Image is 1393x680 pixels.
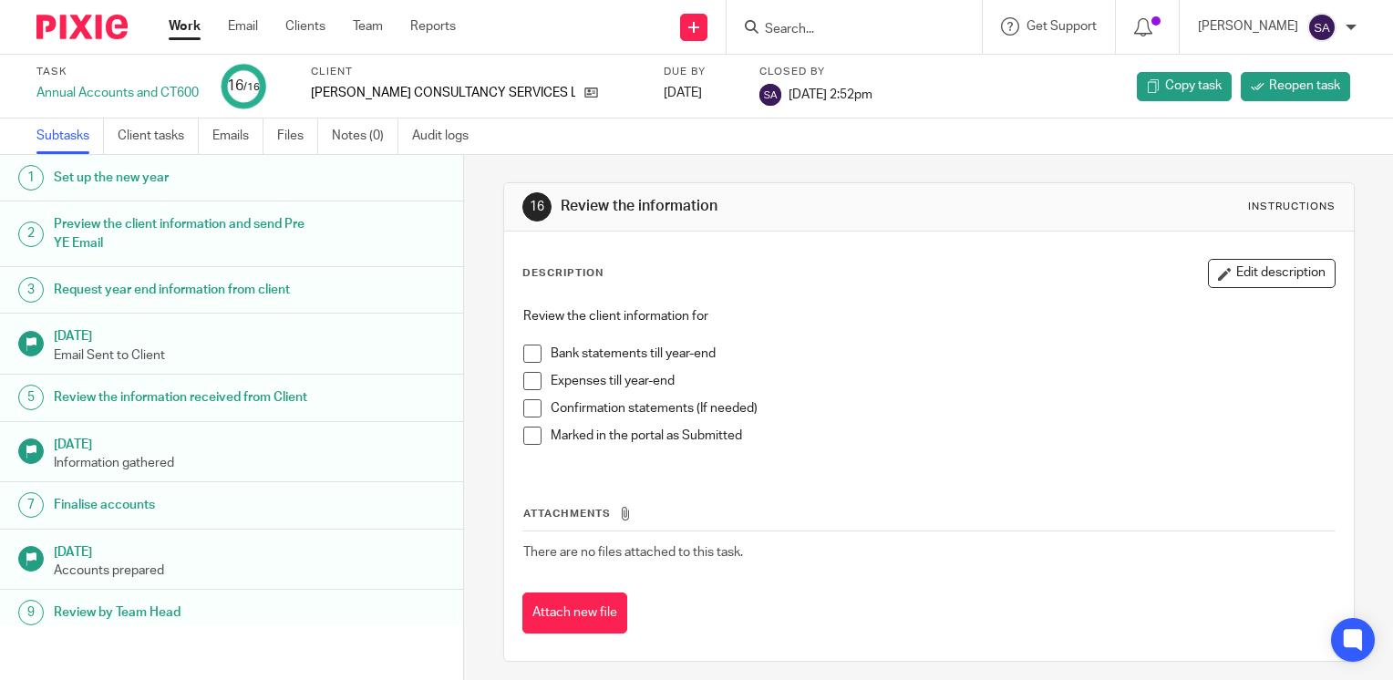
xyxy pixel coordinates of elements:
p: Bank statements till year-end [551,345,1335,363]
a: Reports [410,17,456,36]
a: Reopen task [1241,72,1350,101]
h1: [DATE] [54,431,446,454]
h1: Set up the new year [54,164,315,191]
h1: Finalise accounts [54,491,315,519]
div: 9 [18,600,44,625]
div: [DATE] [664,84,737,102]
p: Information gathered [54,454,446,472]
span: Reopen task [1269,77,1340,95]
h1: Review the information received from Client [54,384,315,411]
p: Review the client information for [523,307,1335,325]
a: Subtasks [36,118,104,154]
div: 16 [227,76,260,97]
h1: [DATE] [54,539,446,562]
div: 5 [18,385,44,410]
span: Get Support [1027,20,1097,33]
img: Pixie [36,15,128,39]
p: Marked in the portal as Submitted [551,427,1335,445]
div: 1 [18,165,44,191]
a: Copy task [1137,72,1232,101]
label: Closed by [759,65,872,79]
p: Accounts prepared [54,562,446,580]
div: 2 [18,222,44,247]
p: [PERSON_NAME] CONSULTANCY SERVICES LIMITED [311,84,575,102]
span: There are no files attached to this task. [523,546,743,559]
p: Confirmation statements (If needed) [551,399,1335,417]
label: Client [311,65,641,79]
div: 7 [18,492,44,518]
a: Emails [212,118,263,154]
h1: Review by Team Head [54,599,315,626]
button: Attach new file [522,592,627,634]
div: 3 [18,277,44,303]
div: Instructions [1248,200,1336,214]
a: Audit logs [412,118,482,154]
h1: Review the information [561,197,967,216]
p: Email Sent to Client [54,346,446,365]
h1: [DATE] [54,323,446,345]
p: Expenses till year-end [551,372,1335,390]
p: [PERSON_NAME] [1198,17,1298,36]
a: Notes (0) [332,118,398,154]
p: Description [522,266,604,281]
h1: Request year end information from client [54,276,315,304]
a: Client tasks [118,118,199,154]
div: 16 [522,192,552,222]
img: svg%3E [759,84,781,106]
h1: Preview the client information and send Pre YE Email [54,211,315,257]
button: Edit description [1208,259,1336,288]
small: /16 [243,82,260,92]
a: Files [277,118,318,154]
div: Annual Accounts and CT600 [36,84,199,102]
a: Email [228,17,258,36]
span: [DATE] 2:52pm [789,88,872,100]
span: Attachments [523,509,611,519]
a: Work [169,17,201,36]
a: Team [353,17,383,36]
label: Task [36,65,199,79]
input: Search [763,22,927,38]
a: Clients [285,17,325,36]
img: svg%3E [1307,13,1336,42]
span: Copy task [1165,77,1222,95]
label: Due by [664,65,737,79]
